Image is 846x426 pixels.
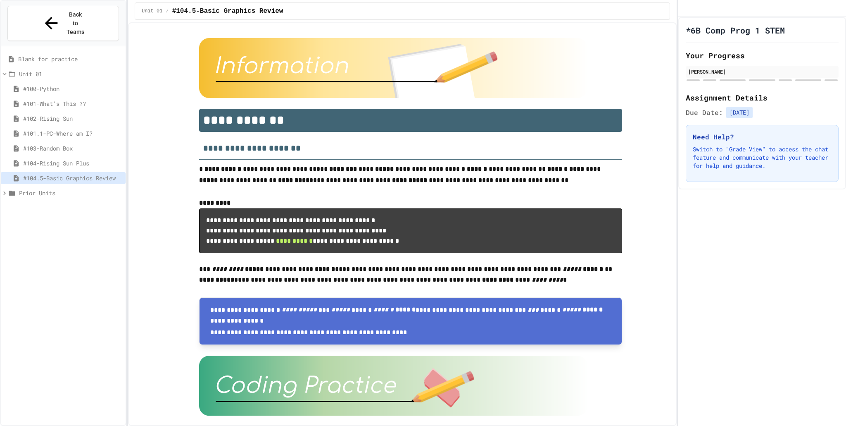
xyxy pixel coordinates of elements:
[23,159,122,168] span: #104-Rising Sun Plus
[23,84,122,93] span: #100-Python
[172,6,283,16] span: #104.5-Basic Graphics Review
[23,129,122,138] span: #101.1-PC-Where am I?
[19,69,122,78] span: Unit 01
[686,108,723,117] span: Due Date:
[686,92,839,103] h2: Assignment Details
[23,144,122,153] span: #103-Random Box
[688,68,836,75] div: [PERSON_NAME]
[66,10,85,36] span: Back to Teams
[23,174,122,182] span: #104.5-Basic Graphics Review
[23,114,122,123] span: #102-Rising Sun
[686,50,839,61] h2: Your Progress
[19,189,122,197] span: Prior Units
[693,145,832,170] p: Switch to "Grade View" to access the chat feature and communicate with your teacher for help and ...
[18,55,122,63] span: Blank for practice
[7,6,119,41] button: Back to Teams
[726,107,753,118] span: [DATE]
[166,8,169,14] span: /
[142,8,162,14] span: Unit 01
[686,24,785,36] h1: *6B Comp Prog 1 STEM
[693,132,832,142] h3: Need Help?
[23,99,122,108] span: #101-What's This ??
